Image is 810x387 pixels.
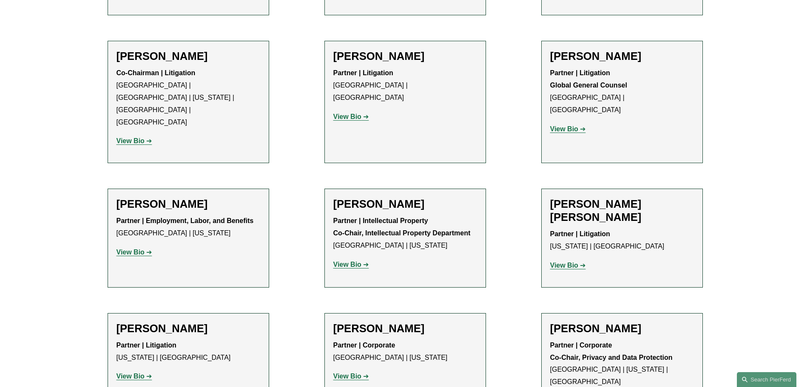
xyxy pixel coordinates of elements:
[550,67,694,116] p: [GEOGRAPHIC_DATA] | [GEOGRAPHIC_DATA]
[117,322,260,335] h2: [PERSON_NAME]
[333,50,477,63] h2: [PERSON_NAME]
[333,261,361,268] strong: View Bio
[117,342,176,349] strong: Partner | Litigation
[117,69,196,76] strong: Co-Chairman | Litigation
[333,373,361,380] strong: View Bio
[333,113,369,120] a: View Bio
[550,262,586,269] a: View Bio
[333,217,471,237] strong: Partner | Intellectual Property Co-Chair, Intellectual Property Department
[333,339,477,364] p: [GEOGRAPHIC_DATA] | [US_STATE]
[117,339,260,364] p: [US_STATE] | [GEOGRAPHIC_DATA]
[333,261,369,268] a: View Bio
[333,215,477,251] p: [GEOGRAPHIC_DATA] | [US_STATE]
[333,67,477,104] p: [GEOGRAPHIC_DATA] | [GEOGRAPHIC_DATA]
[550,230,610,237] strong: Partner | Litigation
[550,228,694,253] p: [US_STATE] | [GEOGRAPHIC_DATA]
[117,198,260,211] h2: [PERSON_NAME]
[117,50,260,63] h2: [PERSON_NAME]
[117,249,152,256] a: View Bio
[333,69,393,76] strong: Partner | Litigation
[117,373,145,380] strong: View Bio
[550,69,627,89] strong: Partner | Litigation Global General Counsel
[117,249,145,256] strong: View Bio
[333,342,395,349] strong: Partner | Corporate
[550,262,578,269] strong: View Bio
[333,322,477,335] h2: [PERSON_NAME]
[550,50,694,63] h2: [PERSON_NAME]
[550,322,694,335] h2: [PERSON_NAME]
[550,342,673,361] strong: Partner | Corporate Co-Chair, Privacy and Data Protection
[550,125,578,133] strong: View Bio
[333,113,361,120] strong: View Bio
[117,67,260,128] p: [GEOGRAPHIC_DATA] | [GEOGRAPHIC_DATA] | [US_STATE] | [GEOGRAPHIC_DATA] | [GEOGRAPHIC_DATA]
[117,217,254,224] strong: Partner | Employment, Labor, and Benefits
[117,137,145,144] strong: View Bio
[550,198,694,224] h2: [PERSON_NAME] [PERSON_NAME]
[117,215,260,240] p: [GEOGRAPHIC_DATA] | [US_STATE]
[550,125,586,133] a: View Bio
[333,373,369,380] a: View Bio
[333,198,477,211] h2: [PERSON_NAME]
[117,137,152,144] a: View Bio
[737,372,796,387] a: Search this site
[117,373,152,380] a: View Bio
